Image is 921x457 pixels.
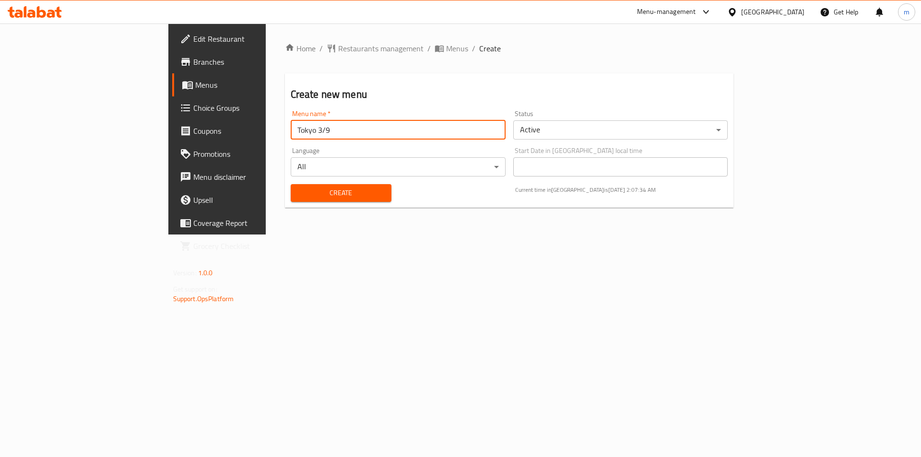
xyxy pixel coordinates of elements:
[193,171,315,183] span: Menu disclaimer
[172,188,322,211] a: Upsell
[338,43,424,54] span: Restaurants management
[446,43,468,54] span: Menus
[193,194,315,206] span: Upsell
[472,43,475,54] li: /
[172,27,322,50] a: Edit Restaurant
[193,125,315,137] span: Coupons
[172,142,322,165] a: Promotions
[515,186,728,194] p: Current time in [GEOGRAPHIC_DATA] is [DATE] 2:07:34 AM
[193,240,315,252] span: Grocery Checklist
[427,43,431,54] li: /
[172,50,322,73] a: Branches
[291,87,728,102] h2: Create new menu
[172,211,322,234] a: Coverage Report
[172,165,322,188] a: Menu disclaimer
[327,43,424,54] a: Restaurants management
[173,283,217,295] span: Get support on:
[741,7,804,17] div: [GEOGRAPHIC_DATA]
[479,43,501,54] span: Create
[173,267,197,279] span: Version:
[193,102,315,114] span: Choice Groups
[291,157,506,176] div: All
[513,120,728,140] div: Active
[904,7,909,17] span: m
[637,6,696,18] div: Menu-management
[193,217,315,229] span: Coverage Report
[193,148,315,160] span: Promotions
[173,293,234,305] a: Support.OpsPlatform
[172,119,322,142] a: Coupons
[193,33,315,45] span: Edit Restaurant
[291,184,391,202] button: Create
[435,43,468,54] a: Menus
[193,56,315,68] span: Branches
[298,187,384,199] span: Create
[172,96,322,119] a: Choice Groups
[172,73,322,96] a: Menus
[172,234,322,258] a: Grocery Checklist
[285,43,734,54] nav: breadcrumb
[198,267,213,279] span: 1.0.0
[195,79,315,91] span: Menus
[291,120,506,140] input: Please enter Menu name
